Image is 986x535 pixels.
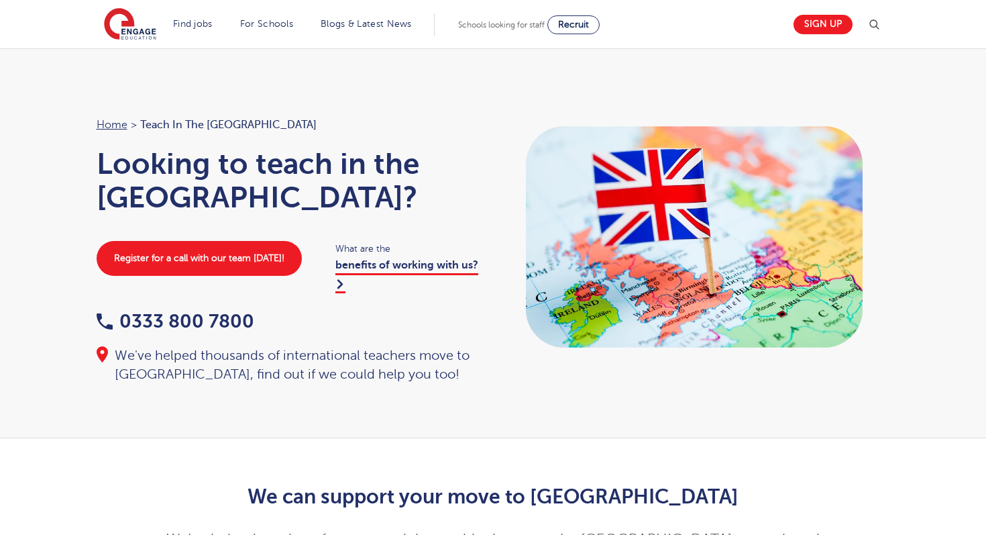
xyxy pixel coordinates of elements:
h2: We can support your move to [GEOGRAPHIC_DATA] [164,485,822,508]
span: > [131,119,137,131]
a: 0333 800 7800 [97,311,254,332]
span: Recruit [558,19,589,30]
span: Teach in the [GEOGRAPHIC_DATA] [140,116,317,134]
span: Schools looking for staff [458,20,545,30]
a: benefits of working with us? [335,259,478,293]
a: Recruit [547,15,600,34]
a: Home [97,119,127,131]
a: Sign up [793,15,853,34]
a: Find jobs [173,19,213,29]
a: For Schools [240,19,293,29]
a: Register for a call with our team [DATE]! [97,241,302,276]
div: We've helped thousands of international teachers move to [GEOGRAPHIC_DATA], find out if we could ... [97,346,480,384]
span: What are the [335,241,480,256]
nav: breadcrumb [97,116,480,134]
h1: Looking to teach in the [GEOGRAPHIC_DATA]? [97,147,480,214]
img: Engage Education [104,8,156,42]
a: Blogs & Latest News [321,19,412,29]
